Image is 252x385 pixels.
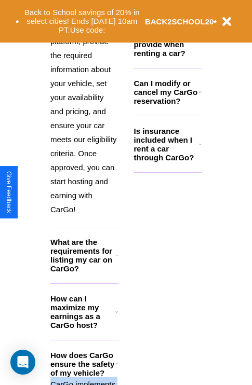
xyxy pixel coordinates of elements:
h3: How can I maximize my earnings as a CarGo host? [50,294,115,329]
b: BACK2SCHOOL20 [145,17,214,26]
button: Back to School savings of 20% in select cities! Ends [DATE] 10am PT.Use code: [19,5,145,37]
div: Give Feedback [5,171,12,213]
h3: Can I modify or cancel my CarGo reservation? [134,79,198,105]
h3: Is insurance included when I rent a car through CarGo? [134,127,199,162]
div: Open Intercom Messenger [10,350,35,375]
h3: What are the requirements for listing my car on CarGo? [50,238,115,273]
h3: How does CarGo ensure the safety of my vehicle? [50,351,115,377]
